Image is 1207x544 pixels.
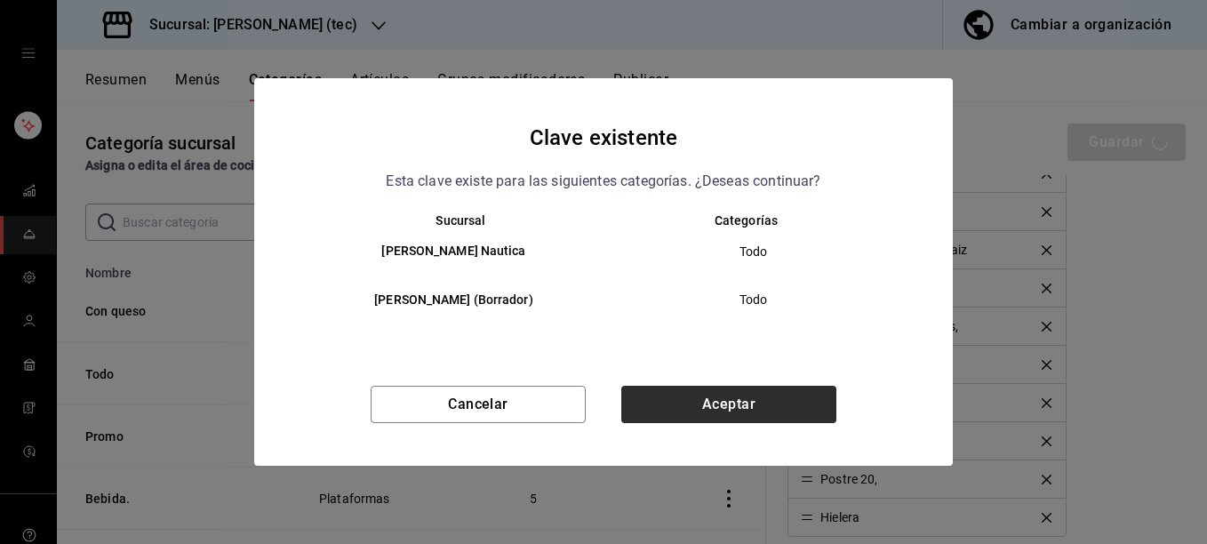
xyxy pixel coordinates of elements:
th: Sucursal [290,213,603,228]
button: Cancelar [371,386,586,423]
button: Aceptar [621,386,836,423]
p: Esta clave existe para las siguientes categorías. ¿Deseas continuar? [386,170,820,193]
span: Todo [619,291,888,308]
h4: Clave existente [530,121,677,155]
th: Categorías [603,213,917,228]
h6: [PERSON_NAME] (Borrador) [318,291,589,310]
span: Todo [619,243,888,260]
h6: [PERSON_NAME] Nautica [318,242,589,261]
